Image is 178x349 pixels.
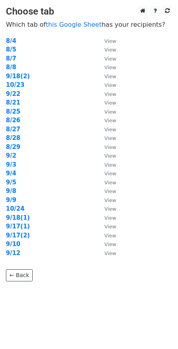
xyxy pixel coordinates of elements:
a: 9/9 [6,197,16,204]
a: View [96,108,116,115]
a: View [96,117,116,124]
a: View [96,134,116,141]
small: View [104,135,116,141]
a: 8/21 [6,99,20,106]
a: 8/26 [6,117,20,124]
h3: Choose tab [6,6,172,17]
small: View [104,162,116,168]
a: 9/12 [6,250,20,257]
strong: 9/5 [6,179,16,186]
a: 9/17(1) [6,223,30,230]
a: View [96,197,116,204]
small: View [104,215,116,221]
a: 9/10 [6,241,20,248]
p: Which tab of has your recipients? [6,20,172,29]
small: View [104,188,116,194]
a: View [96,46,116,53]
small: View [104,127,116,132]
small: View [104,153,116,159]
a: 9/17(2) [6,232,30,239]
a: View [96,223,116,230]
a: 9/22 [6,90,20,97]
a: 8/8 [6,64,16,71]
a: View [96,81,116,88]
a: 8/5 [6,46,16,53]
small: View [104,47,116,53]
a: View [96,126,116,133]
a: View [96,170,116,177]
a: View [96,214,116,221]
a: View [96,250,116,257]
small: View [104,233,116,239]
small: View [104,100,116,106]
small: View [104,109,116,115]
a: 8/29 [6,143,20,151]
a: 8/25 [6,108,20,115]
small: View [104,224,116,230]
a: View [96,73,116,80]
small: View [104,171,116,176]
a: View [96,90,116,97]
small: View [104,180,116,186]
small: View [104,64,116,70]
a: 9/18(2) [6,73,30,80]
a: 9/8 [6,187,16,195]
a: 9/3 [6,161,16,168]
a: View [96,99,116,106]
a: 8/4 [6,37,16,44]
small: View [104,197,116,203]
a: 9/4 [6,170,16,177]
small: View [104,250,116,256]
a: View [96,161,116,168]
a: View [96,179,116,186]
a: View [96,232,116,239]
a: View [96,143,116,151]
a: this Google Sheet [46,21,102,28]
a: 8/7 [6,55,16,62]
small: View [104,82,116,88]
a: View [96,37,116,44]
a: 8/28 [6,134,20,141]
small: View [104,206,116,212]
small: View [104,56,116,62]
small: View [104,91,116,97]
small: View [104,118,116,123]
a: 9/2 [6,152,16,159]
small: View [104,144,116,150]
a: 8/27 [6,126,20,133]
a: 10/24 [6,205,24,212]
a: 9/18(1) [6,214,30,221]
a: View [96,64,116,71]
a: View [96,187,116,195]
small: View [104,241,116,247]
a: View [96,205,116,212]
a: 10/23 [6,81,24,88]
a: View [96,55,116,62]
small: View [104,38,116,44]
a: View [96,241,116,248]
a: ← Back [6,269,33,281]
a: View [96,152,116,159]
